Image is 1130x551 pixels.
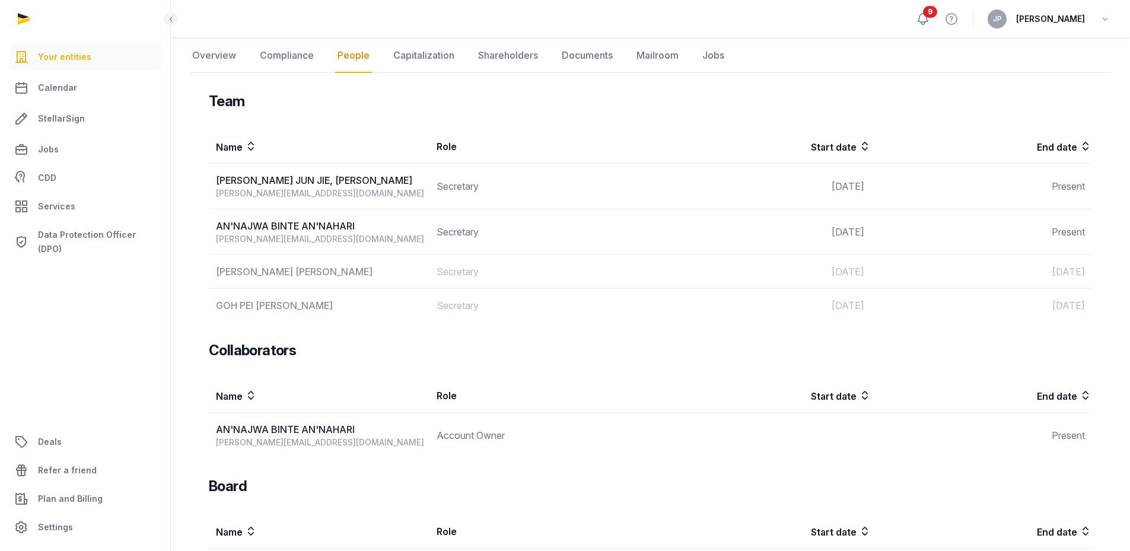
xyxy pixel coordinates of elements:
div: AN'NAJWA BINTE AN'NAHARI [216,219,429,233]
td: Secretary [429,209,650,255]
span: [DATE] [1052,266,1085,278]
td: [DATE] [651,164,871,209]
span: Your entities [38,50,91,64]
span: 9 [923,6,937,18]
span: Present [1052,226,1085,238]
button: JP [988,9,1007,28]
td: Secretary [429,289,650,323]
span: [DATE] [1052,300,1085,311]
a: Shareholders [476,39,540,73]
span: JP [993,15,1002,23]
a: Overview [190,39,238,73]
a: Deals [9,428,161,456]
div: [PERSON_NAME] JUN JIE, [PERSON_NAME] [216,173,429,187]
div: [PERSON_NAME] [PERSON_NAME] [216,265,429,279]
th: End date [871,130,1092,164]
th: Start date [651,379,871,413]
span: StellarSign [38,112,85,126]
a: Compliance [257,39,316,73]
a: Plan and Billing [9,485,161,513]
div: [PERSON_NAME][EMAIL_ADDRESS][DOMAIN_NAME] [216,233,429,245]
span: CDD [38,171,56,185]
iframe: Chat Widget [1071,494,1130,551]
div: GOH PEI [PERSON_NAME] [216,298,429,313]
span: Calendar [38,81,77,95]
a: Services [9,192,161,221]
a: Settings [9,513,161,542]
span: Deals [38,435,62,449]
h3: Collaborators [209,341,296,360]
span: Data Protection Officer (DPO) [38,228,156,256]
a: Mailroom [634,39,681,73]
a: Calendar [9,74,161,102]
div: [PERSON_NAME][EMAIL_ADDRESS][DOMAIN_NAME] [216,187,429,199]
a: People [335,39,372,73]
a: Documents [559,39,615,73]
td: [DATE] [651,289,871,323]
nav: Tabs [190,39,1111,73]
th: End date [871,379,1092,413]
td: Account Owner [429,413,650,458]
th: Role [429,379,650,413]
td: [DATE] [651,209,871,255]
a: StellarSign [9,104,161,133]
th: Name [209,515,429,549]
th: Role [429,130,650,164]
th: Name [209,130,429,164]
td: [DATE] [651,255,871,289]
a: Your entities [9,43,161,71]
span: Refer a friend [38,463,97,477]
a: Data Protection Officer (DPO) [9,223,161,261]
th: Role [429,515,650,549]
span: [PERSON_NAME] [1016,12,1085,26]
th: Name [209,379,429,413]
span: Settings [38,520,73,534]
th: Start date [651,130,871,164]
h3: Team [209,92,245,111]
div: [PERSON_NAME][EMAIL_ADDRESS][DOMAIN_NAME] [216,437,429,448]
th: End date [871,515,1092,549]
a: Jobs [700,39,727,73]
h3: Board [209,477,247,496]
span: Jobs [38,142,59,157]
td: Secretary [429,164,650,209]
span: Present [1052,180,1085,192]
a: Jobs [9,135,161,164]
th: Start date [651,515,871,549]
span: Present [1052,429,1085,441]
span: Plan and Billing [38,492,103,506]
td: Secretary [429,255,650,289]
a: CDD [9,166,161,190]
a: Capitalization [391,39,457,73]
div: AN'NAJWA BINTE AN'NAHARI [216,422,429,437]
a: Refer a friend [9,456,161,485]
span: Services [38,199,75,214]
